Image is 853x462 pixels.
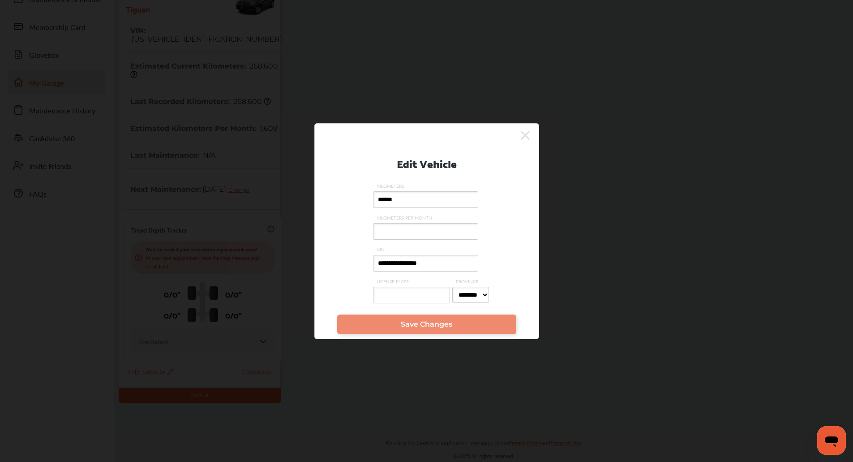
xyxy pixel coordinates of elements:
span: KILOMETERS PER MONTH [373,215,480,221]
select: PROVINCE [452,287,489,303]
input: VIN [373,255,478,272]
span: KILOMETERS [373,183,480,189]
span: PROVINCE [452,278,491,285]
input: KILOMETERS PER MONTH [373,223,478,240]
span: Save Changes [401,320,452,328]
span: VIN [373,246,480,253]
p: Edit Vehicle [397,154,457,172]
input: LICENSE PLATE [373,287,450,303]
input: KILOMETERS [373,191,478,208]
a: Save Changes [337,315,516,334]
iframe: Button to launch messaging window [817,426,846,455]
span: LICENSE PLATE [373,278,452,285]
